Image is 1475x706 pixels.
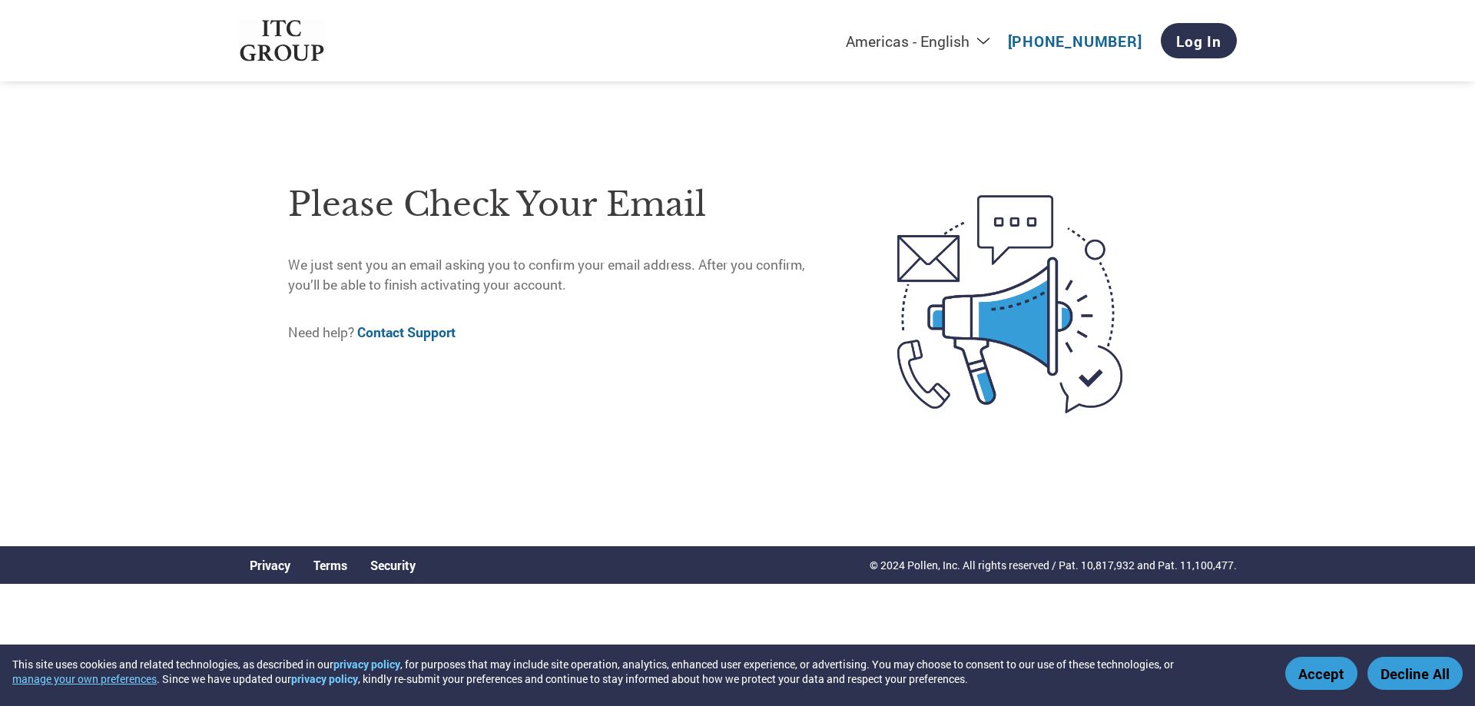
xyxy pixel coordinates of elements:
[288,180,833,230] h1: Please check your email
[1008,31,1142,51] a: [PHONE_NUMBER]
[288,323,833,343] p: Need help?
[370,557,416,573] a: Security
[833,167,1187,441] img: open-email
[1161,23,1237,58] a: Log In
[313,557,347,573] a: Terms
[1367,657,1463,690] button: Decline All
[250,557,290,573] a: Privacy
[238,20,326,62] img: ITC Group
[12,671,157,686] button: manage your own preferences
[1285,657,1357,690] button: Accept
[291,671,358,686] a: privacy policy
[288,255,833,296] p: We just sent you an email asking you to confirm your email address. After you confirm, you’ll be ...
[870,557,1237,573] p: © 2024 Pollen, Inc. All rights reserved / Pat. 10,817,932 and Pat. 11,100,477.
[333,657,400,671] a: privacy policy
[357,323,456,341] a: Contact Support
[12,657,1263,686] div: This site uses cookies and related technologies, as described in our , for purposes that may incl...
